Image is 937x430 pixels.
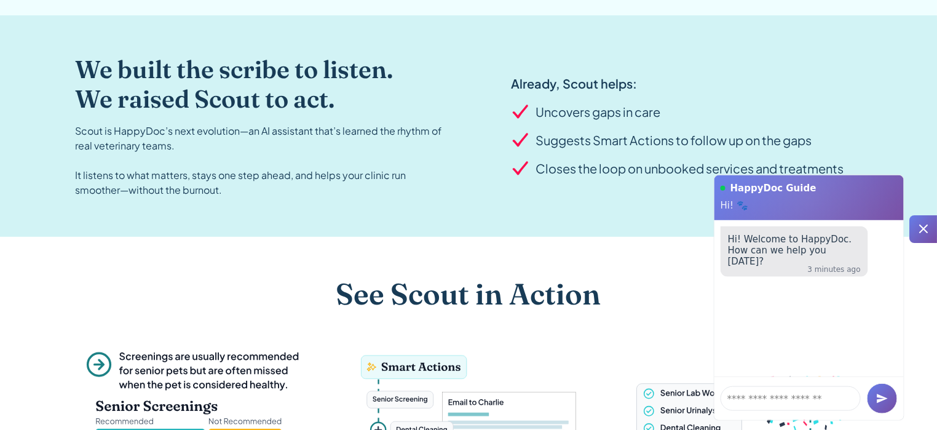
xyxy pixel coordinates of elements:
img: Checkmark [512,133,531,148]
img: Checkmark [512,161,531,177]
h2: We built the scribe to listen. We raised Scout to act. [75,55,444,114]
div: Scout is HappyDoc’s next evolution—an AI assistant that’s learned the rhythm of real veterinary t... [75,124,444,197]
img: Checkmark [512,105,531,120]
h2: See Scout in Action [336,276,601,312]
div: Already, Scout helps: [512,74,844,93]
div: Uncovers gaps in care [536,103,661,121]
div: Suggests Smart Actions to follow up on the gaps [536,131,812,149]
div: Closes the loop on unbooked services and treatments [536,159,844,178]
